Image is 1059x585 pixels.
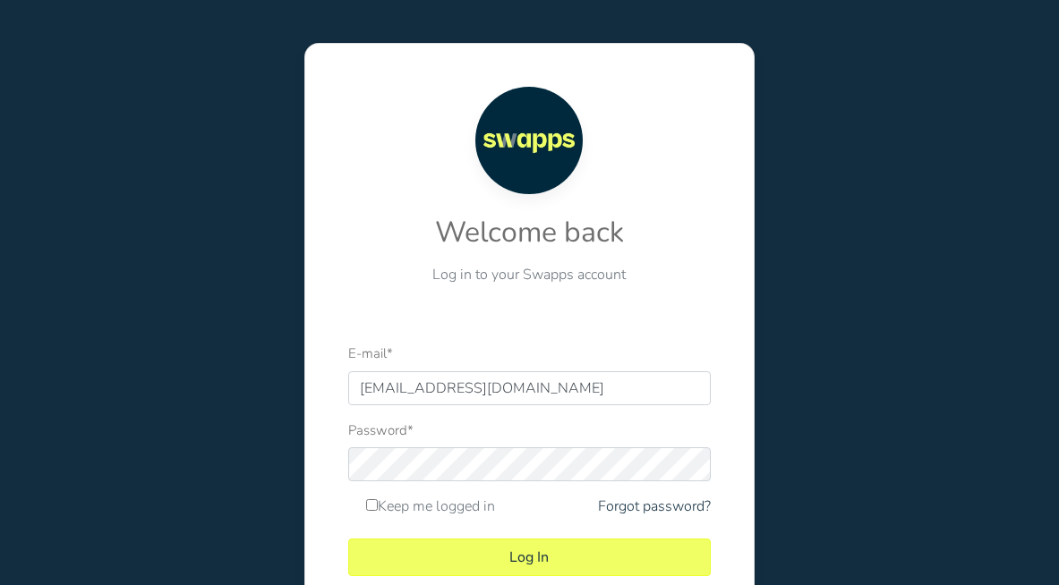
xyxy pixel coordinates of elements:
[348,216,711,250] h2: Welcome back
[348,420,414,441] label: Password
[348,538,711,576] button: Log In
[348,343,393,364] label: E-mail
[348,371,711,405] input: E-mail address
[598,496,711,517] a: Forgot password?
[475,87,583,194] img: Swapps logo
[366,499,378,511] input: Keep me logged in
[366,496,495,517] label: Keep me logged in
[348,264,711,285] p: Log in to your Swapps account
